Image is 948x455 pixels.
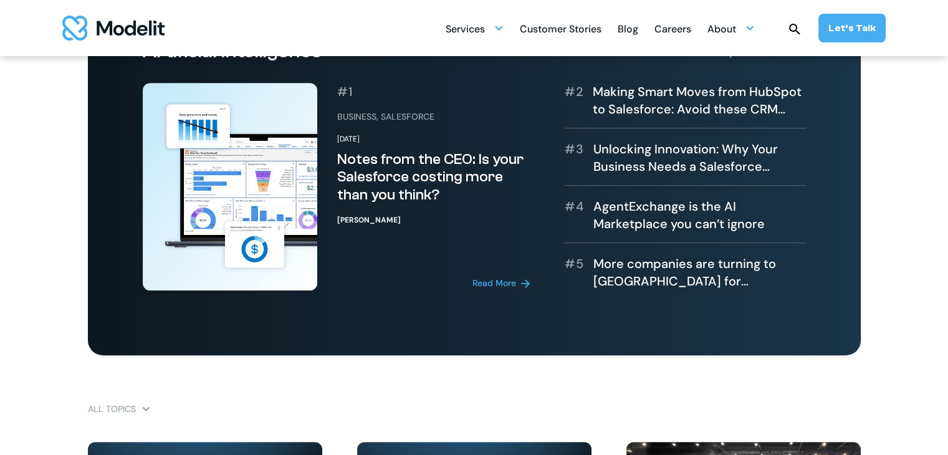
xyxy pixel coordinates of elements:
form: Email Form [88,400,861,418]
div: All Topics [88,400,163,418]
div: Careers [654,18,691,42]
div: Services [446,16,504,41]
div: About [707,18,736,42]
div: 5 [576,255,583,272]
a: home [62,16,165,41]
div: 1 [348,83,352,100]
h4: Notes from the CEO: Is your Salesforce costing more than you think? [337,151,530,204]
div: Making Smart Moves from HubSpot to Salesforce: Avoid these CRM Migration Mistakes [593,83,806,118]
img: modelit logo [62,16,165,41]
div: AgentExchange is the AI Marketplace you can’t ignore [593,198,806,232]
div: Customer Stories [520,18,601,42]
div: Read More [472,277,516,290]
a: #3Unlocking Innovation: Why Your Business Needs a Salesforce AppExchange Package [565,140,806,175]
a: #5More companies are turning to [GEOGRAPHIC_DATA] for Salesforce talent. Why aren’t you? [565,255,806,290]
div: # [565,255,575,272]
img: right arrow [521,279,530,288]
div: Salesforce [381,110,434,123]
div: , [376,110,378,123]
a: Blog [618,16,638,41]
a: Careers [654,16,691,41]
div: # [565,83,575,100]
div: Services [446,18,485,42]
div: 4 [576,198,583,215]
div: Blog [618,18,638,42]
a: Let’s Talk [818,14,886,42]
div: Let’s Talk [828,21,876,35]
div: Unlocking Innovation: Why Your Business Needs a Salesforce AppExchange Package [593,140,806,175]
a: #2Making Smart Moves from HubSpot to Salesforce: Avoid these CRM Migration Mistakes [565,83,806,118]
a: Customer Stories [520,16,601,41]
a: #4AgentExchange is the AI Marketplace you can’t ignore [565,198,806,232]
div: # [565,198,575,215]
div: [PERSON_NAME] [337,214,530,226]
div: 3 [576,140,583,158]
div: About [707,16,755,41]
a: Read More [472,277,530,290]
div: # [565,140,575,158]
div: All Topics [88,403,136,416]
div: 2 [576,83,583,100]
div: [DATE] [337,133,530,145]
div: Business [337,110,376,123]
div: More companies are turning to [GEOGRAPHIC_DATA] for Salesforce talent. Why aren’t you? [593,255,806,290]
div: # [337,83,348,100]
